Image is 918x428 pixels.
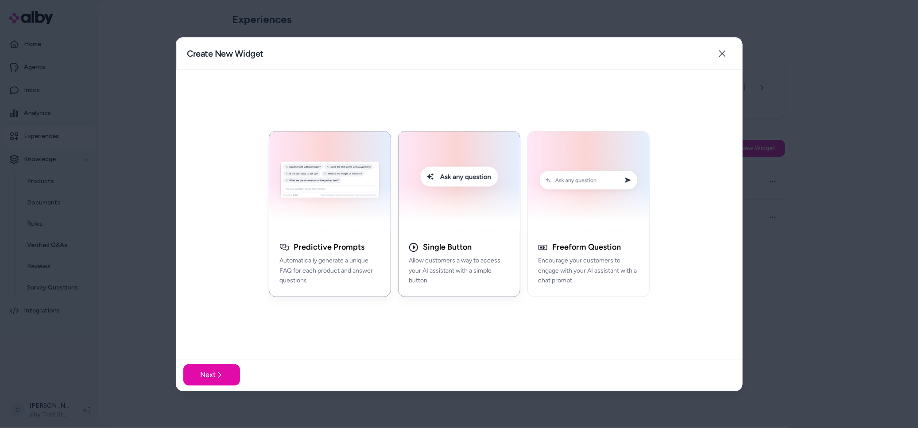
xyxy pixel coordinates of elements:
[404,137,515,226] img: Single Button Embed Example
[398,131,520,297] button: Single Button Embed ExampleSingle ButtonAllow customers a way to access your AI assistant with a ...
[187,47,264,60] h2: Create New Widget
[553,242,621,252] h3: Freeform Question
[527,131,650,297] button: Conversation Prompt ExampleFreeform QuestionEncourage your customers to engage with your AI assis...
[533,137,644,226] img: Conversation Prompt Example
[183,364,240,386] button: Next
[294,242,365,252] h3: Predictive Prompts
[409,256,509,286] p: Allow customers a way to access your AI assistant with a simple button
[538,256,639,286] p: Encourage your customers to engage with your AI assistant with a chat prompt
[275,137,385,226] img: Generative Q&A Example
[280,256,380,286] p: Automatically generate a unique FAQ for each product and answer questions
[423,242,472,252] h3: Single Button
[269,131,391,297] button: Generative Q&A ExamplePredictive PromptsAutomatically generate a unique FAQ for each product and ...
